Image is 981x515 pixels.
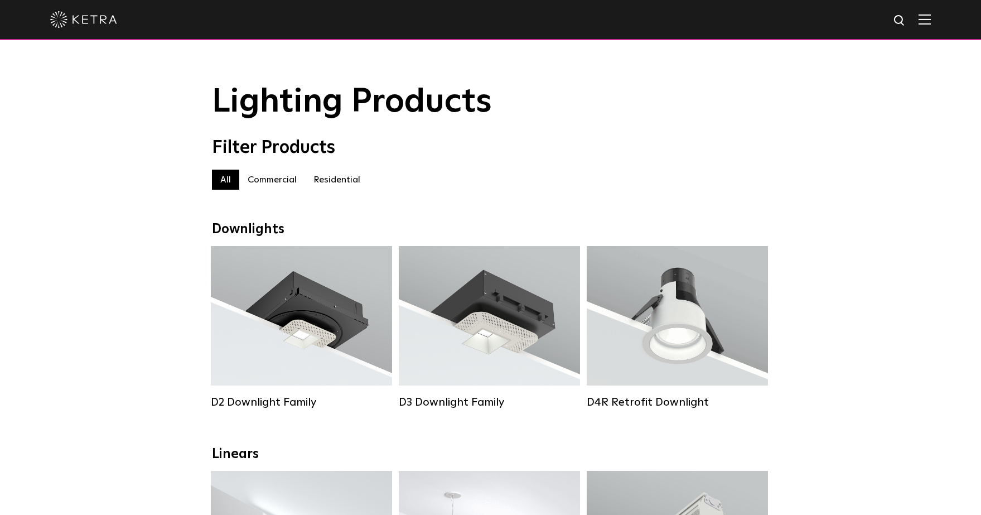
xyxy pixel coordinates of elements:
img: search icon [893,14,907,28]
div: D3 Downlight Family [399,396,580,409]
a: D3 Downlight Family Lumen Output:700 / 900 / 1100Colors:White / Black / Silver / Bronze / Paintab... [399,246,580,409]
div: Linears [212,446,770,463]
img: Hamburger%20Nav.svg [919,14,931,25]
label: All [212,170,239,190]
a: D2 Downlight Family Lumen Output:1200Colors:White / Black / Gloss Black / Silver / Bronze / Silve... [211,246,392,409]
label: Commercial [239,170,305,190]
div: Filter Products [212,137,770,158]
a: D4R Retrofit Downlight Lumen Output:800Colors:White / BlackBeam Angles:15° / 25° / 40° / 60°Watta... [587,246,768,409]
img: ketra-logo-2019-white [50,11,117,28]
span: Lighting Products [212,85,492,119]
label: Residential [305,170,369,190]
div: D4R Retrofit Downlight [587,396,768,409]
div: Downlights [212,222,770,238]
div: D2 Downlight Family [211,396,392,409]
